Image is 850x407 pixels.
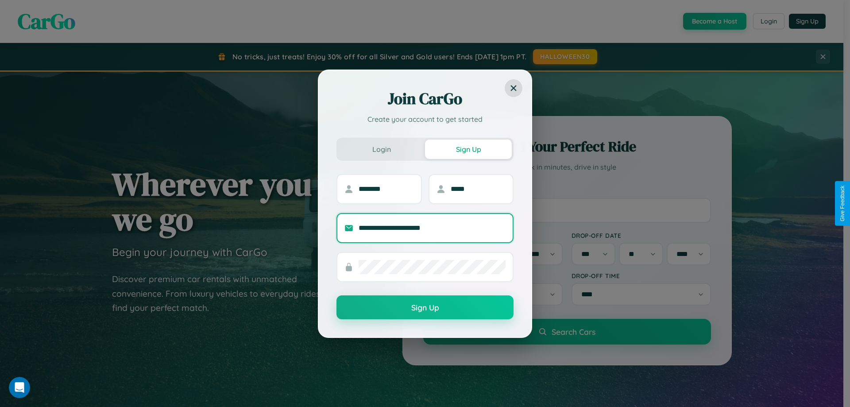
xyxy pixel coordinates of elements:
button: Sign Up [336,295,514,319]
div: Give Feedback [839,186,846,221]
button: Login [338,140,425,159]
h2: Join CarGo [336,88,514,109]
p: Create your account to get started [336,114,514,124]
iframe: Intercom live chat [9,377,30,398]
button: Sign Up [425,140,512,159]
